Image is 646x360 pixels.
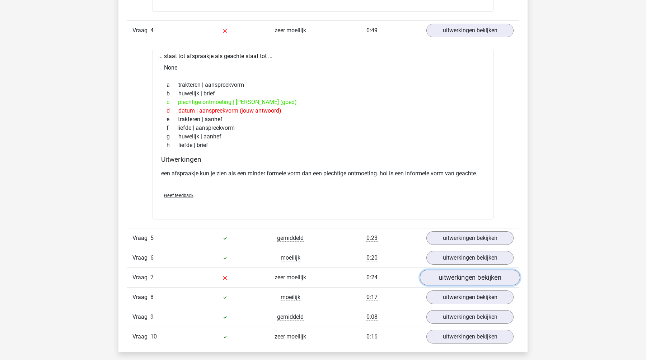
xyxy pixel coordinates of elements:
[150,313,154,320] span: 9
[164,193,193,198] span: Geef feedback
[281,254,300,261] span: moeilijk
[275,274,306,281] span: zeer moeilijk
[132,313,150,321] span: Vraag
[167,106,178,115] span: d
[153,49,493,219] div: ... staat tot afspraakje als geachte staat tot ...
[167,132,178,141] span: g
[150,27,154,34] span: 4
[161,155,485,164] h4: Uitwerkingen
[167,141,178,150] span: h
[132,26,150,35] span: Vraag
[281,294,300,301] span: moeilijk
[161,89,485,98] div: huwelijk | brief
[150,274,154,281] span: 7
[161,169,485,178] p: een afspraakje kun je zien als een minder formele vorm dan een plechtige ontmoeting. hoi is een i...
[426,330,514,344] a: uitwerkingen bekijken
[366,313,378,321] span: 0:08
[132,332,150,341] span: Vraag
[366,294,378,301] span: 0:17
[366,27,378,34] span: 0:49
[426,251,514,265] a: uitwerkingen bekijken
[161,98,485,106] div: plechtige ontmoeting | [PERSON_NAME] (goed)
[161,106,485,115] div: datum | aanspreekvorm (jouw antwoord)
[161,115,485,124] div: trakteren | aanhef
[161,124,485,132] div: liefde | aanspreekvorm
[366,333,378,340] span: 0:16
[150,333,157,340] span: 10
[167,81,178,89] span: a
[167,115,178,124] span: e
[275,27,306,34] span: zeer moeilijk
[132,273,150,282] span: Vraag
[420,270,520,285] a: uitwerkingen bekijken
[161,132,485,141] div: huwelijk | aanhef
[167,98,178,106] span: c
[150,254,154,261] span: 6
[158,61,488,75] div: None
[161,141,485,150] div: liefde | brief
[167,124,177,132] span: f
[277,313,304,321] span: gemiddeld
[150,235,154,241] span: 5
[150,294,154,300] span: 8
[132,293,150,302] span: Vraag
[277,235,304,242] span: gemiddeld
[132,234,150,242] span: Vraag
[132,254,150,262] span: Vraag
[366,235,378,242] span: 0:23
[426,24,514,37] a: uitwerkingen bekijken
[167,89,178,98] span: b
[426,310,514,324] a: uitwerkingen bekijken
[161,81,485,89] div: trakteren | aanspreekvorm
[426,231,514,245] a: uitwerkingen bekijken
[366,274,378,281] span: 0:24
[275,333,306,340] span: zeer moeilijk
[366,254,378,261] span: 0:20
[426,290,514,304] a: uitwerkingen bekijken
